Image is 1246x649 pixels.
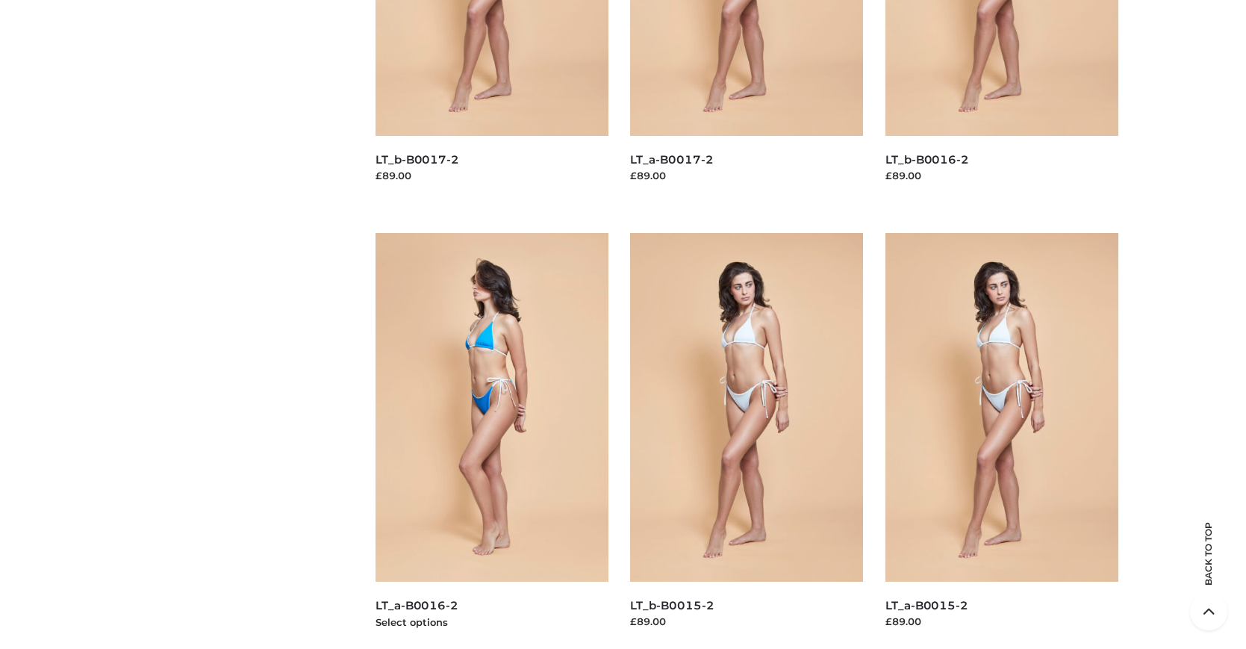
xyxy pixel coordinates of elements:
a: Select options [376,616,448,628]
div: £89.00 [630,168,863,183]
span: Back to top [1190,548,1227,586]
div: £89.00 [885,614,1118,629]
div: £89.00 [885,168,1118,183]
a: LT_a-B0017-2 [630,152,713,167]
a: LT_a-B0015-2 [885,598,968,612]
a: LT_b-B0016-2 [885,152,969,167]
div: £89.00 [630,614,863,629]
a: LT_a-B0016-2 [376,598,458,612]
a: LT_b-B0017-2 [376,152,459,167]
div: £89.00 [376,168,608,183]
a: LT_b-B0015-2 [630,598,714,612]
